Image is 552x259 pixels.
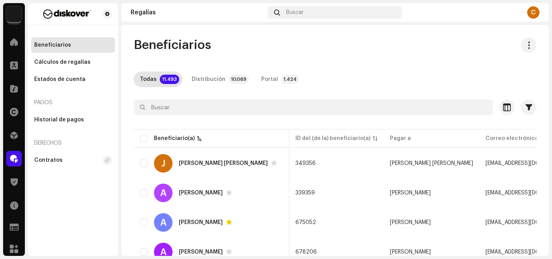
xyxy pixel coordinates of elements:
[31,37,115,53] re-m-nav-item: Beneficiarios
[34,76,86,82] div: Estados de cuenta
[6,6,22,22] img: 297a105e-aa6c-4183-9ff4-27133c00f2e2
[229,75,249,84] p-badge: 10.069
[31,152,115,168] re-m-nav-item: Contratos
[295,249,317,255] span: 678206
[34,9,100,19] img: f29a3560-dd48-4e38-b32b-c7dc0a486f0f
[31,72,115,87] re-m-nav-item: Estados de cuenta
[390,249,431,255] span: Alex cano
[34,157,63,163] div: Contratos
[295,135,370,142] div: ID del (de la) beneficiario(a)
[31,134,115,152] re-a-nav-header: Derechos
[295,220,316,225] span: 675052
[31,112,115,128] re-m-nav-item: Historial de pagos
[295,190,315,196] span: 339359
[281,75,299,84] p-badge: 1.424
[131,9,265,16] div: Regalías
[390,220,431,225] span: Akira Kumpis
[31,54,115,70] re-m-nav-item: Cálculos de regalías
[261,72,278,87] div: Portal
[154,213,173,232] div: A
[179,190,223,196] div: Aditya Ghaghat
[34,117,84,123] div: Historial de pagos
[160,75,179,84] p-badge: 11.493
[390,190,431,196] span: Aditya Ghaghat
[154,135,195,142] div: Beneficiario(a)
[295,161,316,166] span: 349356
[34,42,71,48] div: Beneficiarios
[286,9,304,16] span: Buscar
[179,249,223,255] div: Alex cano
[179,220,223,225] div: Akira Kumpis
[527,6,540,19] div: C
[179,161,268,166] div: Juan Gabriel Soriano
[34,59,91,65] div: Cálculos de regalías
[154,184,173,202] div: A
[390,161,473,166] span: Juan Gabriel Soriano
[192,72,225,87] div: Distribución
[134,37,211,53] span: Beneficiarios
[31,93,115,112] re-a-nav-header: Pagos
[140,72,157,87] div: Todas
[154,154,173,173] div: J
[134,100,493,115] input: Buscar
